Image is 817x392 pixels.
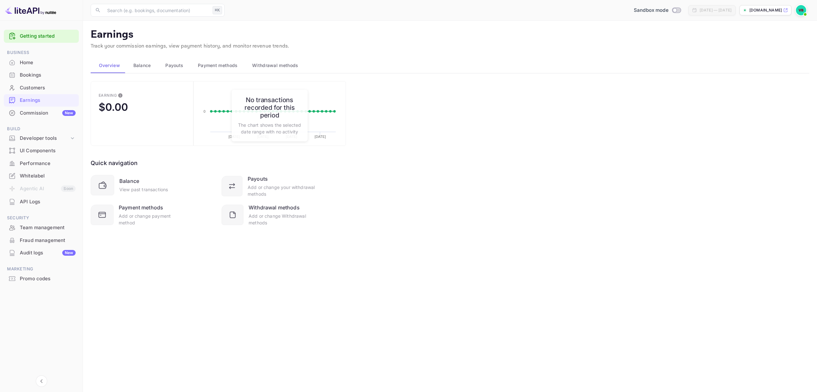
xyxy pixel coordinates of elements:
div: New [62,250,76,256]
div: API Logs [4,196,79,208]
a: Audit logsNew [4,247,79,259]
div: API Logs [20,198,76,206]
div: Developer tools [20,135,69,142]
div: Developer tools [4,133,79,144]
div: Commission [20,109,76,117]
span: Payouts [165,62,183,69]
text: [DATE] [229,135,240,139]
span: Balance [133,62,151,69]
div: Promo codes [20,275,76,283]
span: Overview [99,62,120,69]
div: Team management [4,222,79,234]
p: The chart shows the selected date range with no activity [238,122,301,135]
span: Build [4,125,79,132]
p: Earnings [91,28,809,41]
div: Whitelabel [20,172,76,180]
div: Getting started [4,30,79,43]
div: Fraud management [4,234,79,247]
button: This is the amount of confirmed commission that will be paid to you on the next scheduled deposit [115,90,125,101]
div: Performance [20,160,76,167]
div: Quick navigation [91,159,138,167]
span: Withdrawal methods [252,62,298,69]
div: Performance [4,157,79,170]
div: Earning [99,93,117,98]
div: New [62,110,76,116]
div: Team management [20,224,76,231]
div: UI Components [20,147,76,155]
div: Add or change Withdrawal methods [249,213,315,226]
text: [DATE] [315,135,326,139]
button: EarningThis is the amount of confirmed commission that will be paid to you on the next scheduled ... [91,81,193,146]
div: UI Components [4,145,79,157]
div: Earnings [20,97,76,104]
a: Fraud management [4,234,79,246]
a: UI Components [4,145,79,156]
a: API Logs [4,196,79,207]
span: Marketing [4,266,79,273]
a: Bookings [4,69,79,81]
div: Payment methods [119,204,163,211]
span: Payment methods [198,62,238,69]
a: Team management [4,222,79,233]
span: Business [4,49,79,56]
span: Security [4,215,79,222]
div: Customers [20,84,76,92]
div: Bookings [20,72,76,79]
div: [DATE] — [DATE] [700,7,731,13]
a: Promo codes [4,273,79,284]
div: Balance [119,177,139,185]
a: Earnings [4,94,79,106]
img: LiteAPI logo [5,5,56,15]
div: Fraud management [20,237,76,244]
a: CommissionNew [4,107,79,119]
span: Sandbox mode [634,7,669,14]
text: 0 [203,109,205,113]
h6: No transactions recorded for this period [238,96,301,119]
p: Track your commission earnings, view payment history, and monitor revenue trends. [91,42,809,50]
div: Switch to Production mode [631,7,683,14]
a: Home [4,57,79,68]
div: scrollable auto tabs example [91,58,809,73]
div: ⌘K [213,6,222,14]
a: Performance [4,157,79,169]
div: Payouts [248,175,268,183]
a: Customers [4,82,79,94]
div: Promo codes [4,273,79,285]
div: Customers [4,82,79,94]
div: Add or change your withdrawal methods [248,184,315,197]
div: Audit logs [20,249,76,257]
button: Collapse navigation [36,375,47,387]
div: Earnings [4,94,79,107]
div: Home [4,57,79,69]
div: View past transactions [119,186,168,193]
a: Whitelabel [4,170,79,182]
p: [DOMAIN_NAME] [749,7,782,13]
img: vlatka babic [796,5,806,15]
input: Search (e.g. bookings, documentation) [103,4,210,17]
div: Audit logsNew [4,247,79,259]
div: Withdrawal methods [249,204,300,211]
a: Getting started [20,33,76,40]
div: Home [20,59,76,66]
div: $0.00 [99,101,128,113]
div: Add or change payment method [119,213,184,226]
